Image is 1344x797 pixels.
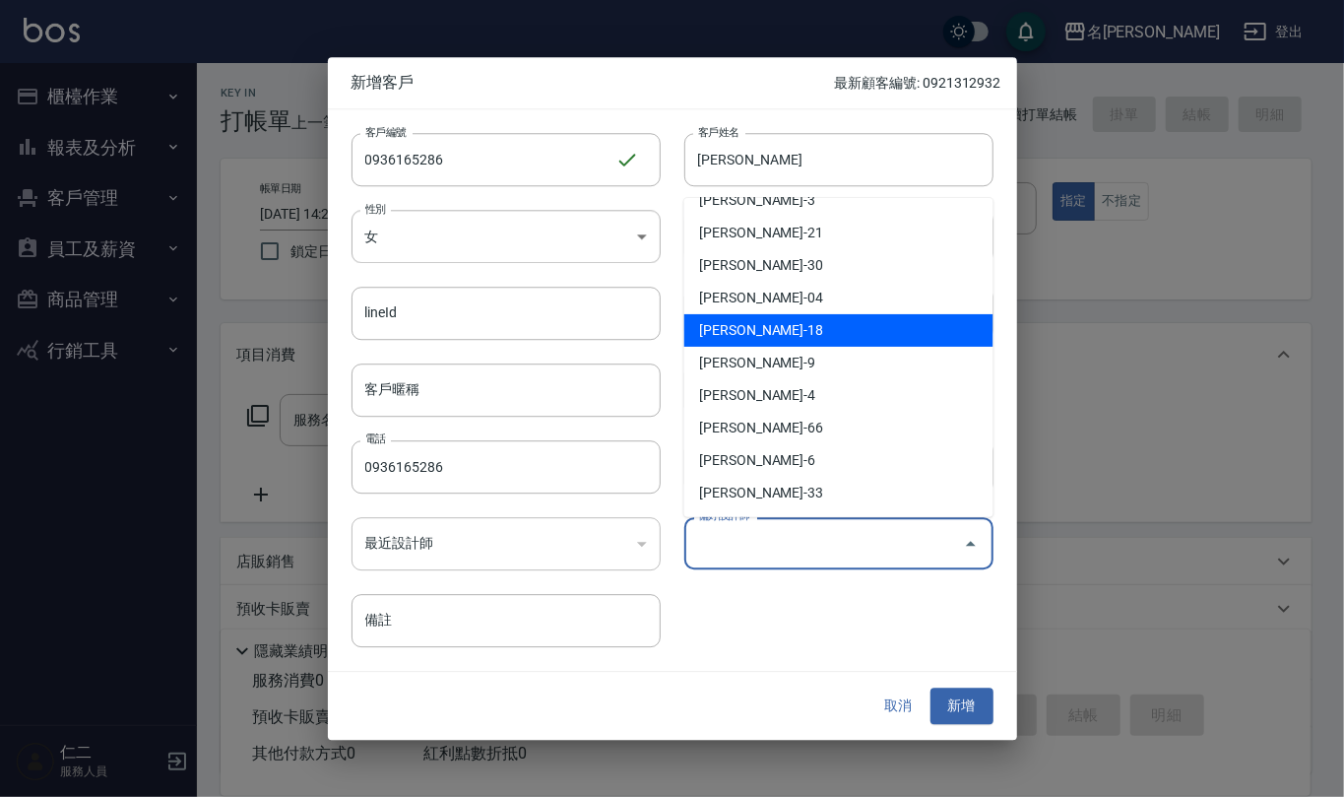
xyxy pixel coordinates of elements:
[684,347,993,379] li: [PERSON_NAME]-9
[834,73,1000,94] p: 最新顧客編號: 0921312932
[365,124,407,139] label: 客戶編號
[684,379,993,412] li: [PERSON_NAME]-4
[930,689,993,725] button: 新增
[684,412,993,444] li: [PERSON_NAME]-66
[684,314,993,347] li: [PERSON_NAME]-18
[352,210,661,263] div: 女
[955,528,987,560] button: Close
[365,432,386,446] label: 電話
[684,217,993,249] li: [PERSON_NAME]-21
[684,282,993,314] li: [PERSON_NAME]-04
[684,477,993,509] li: [PERSON_NAME]-33
[867,689,930,725] button: 取消
[698,124,739,139] label: 客戶姓名
[365,201,386,216] label: 性別
[684,184,993,217] li: [PERSON_NAME]-3
[684,249,993,282] li: [PERSON_NAME]-30
[684,444,993,477] li: [PERSON_NAME]-6
[352,73,835,93] span: 新增客戶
